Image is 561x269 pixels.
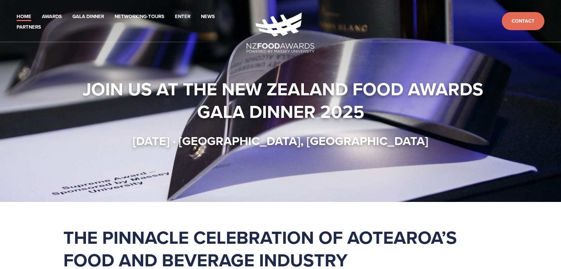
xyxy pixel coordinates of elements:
a: Home [17,12,31,21]
a: Partners [17,23,41,32]
a: Gala Dinner [72,12,104,21]
a: Networking-Tours [115,12,164,21]
a: Awards [42,12,62,21]
a: Enter [175,12,190,21]
a: News [201,12,215,21]
strong: Join us at the New Zealand Food Awards Gala Dinner 2025 [83,76,488,125]
strong: [DATE] · [GEOGRAPHIC_DATA], [GEOGRAPHIC_DATA] [133,132,428,150]
a: Contact [502,12,544,31]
